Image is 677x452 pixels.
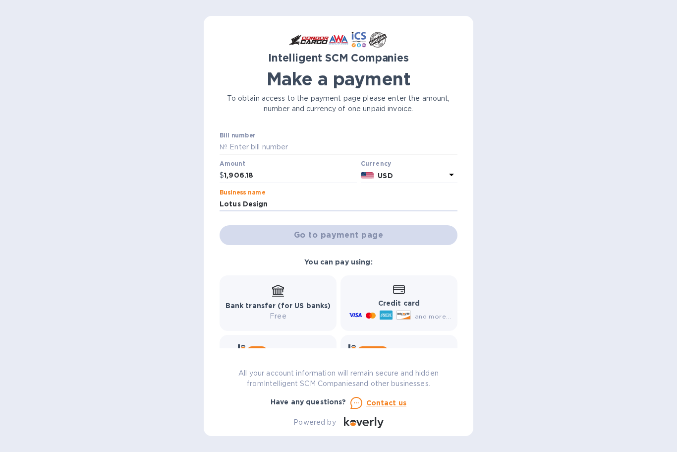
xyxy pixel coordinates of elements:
[366,399,407,407] u: Contact us
[220,142,227,152] p: №
[220,68,457,89] h1: Make a payment
[227,140,457,155] input: Enter bill number
[361,160,392,167] b: Currency
[220,132,255,138] label: Bill number
[220,161,245,167] label: Amount
[226,311,331,322] p: Free
[271,398,346,406] b: Have any questions?
[361,172,374,179] img: USD
[361,347,384,355] b: Wallet
[220,170,224,181] p: $
[226,302,331,310] b: Bank transfer (for US banks)
[224,168,357,183] input: 0.00
[415,313,451,320] span: and more...
[378,299,420,307] b: Credit card
[304,258,372,266] b: You can pay using:
[268,52,409,64] b: Intelligent SCM Companies
[220,93,457,114] p: To obtain access to the payment page please enter the amount, number and currency of one unpaid i...
[251,347,263,355] b: Pay
[220,197,457,212] input: Enter business name
[220,190,265,195] label: Business name
[220,368,457,389] p: All your account information will remain secure and hidden from Intelligent SCM Companies and oth...
[378,172,393,180] b: USD
[293,417,336,428] p: Powered by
